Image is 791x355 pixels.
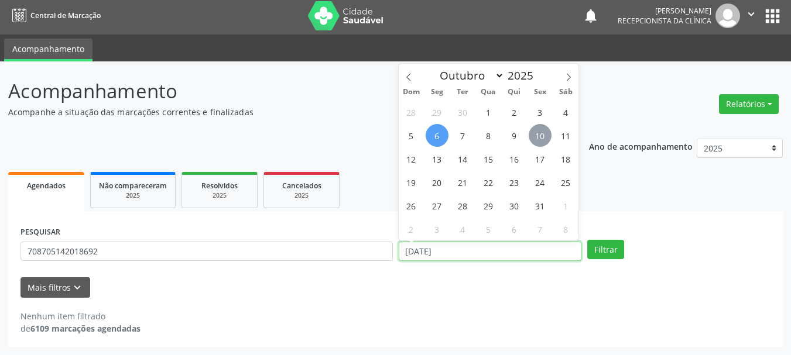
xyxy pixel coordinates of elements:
[529,218,552,240] span: Novembro 7, 2025
[20,310,141,322] div: Nenhum item filtrado
[589,139,693,153] p: Ano de acompanhamento
[30,11,101,20] span: Central de Marcação
[529,194,552,217] span: Outubro 31, 2025
[282,181,321,191] span: Cancelados
[503,171,526,194] span: Outubro 23, 2025
[451,218,474,240] span: Novembro 4, 2025
[99,181,167,191] span: Não compareceram
[426,218,448,240] span: Novembro 3, 2025
[554,124,577,147] span: Outubro 11, 2025
[450,88,475,96] span: Ter
[400,194,423,217] span: Outubro 26, 2025
[529,171,552,194] span: Outubro 24, 2025
[477,194,500,217] span: Outubro 29, 2025
[554,147,577,170] span: Outubro 18, 2025
[745,8,758,20] i: 
[451,147,474,170] span: Outubro 14, 2025
[426,194,448,217] span: Outubro 27, 2025
[8,106,550,118] p: Acompanhe a situação das marcações correntes e finalizadas
[400,218,423,240] span: Novembro 2, 2025
[434,67,505,84] select: Month
[20,242,393,261] input: Nome, CNS
[587,240,624,260] button: Filtrar
[426,101,448,123] span: Setembro 29, 2025
[30,323,141,334] strong: 6109 marcações agendadas
[400,147,423,170] span: Outubro 12, 2025
[477,218,500,240] span: Novembro 5, 2025
[399,242,582,261] input: Selecione um intervalo
[426,147,448,170] span: Outubro 13, 2025
[424,88,450,96] span: Seg
[477,101,500,123] span: Outubro 1, 2025
[8,77,550,106] p: Acompanhamento
[477,147,500,170] span: Outubro 15, 2025
[27,181,66,191] span: Agendados
[400,171,423,194] span: Outubro 19, 2025
[503,218,526,240] span: Novembro 6, 2025
[8,6,101,25] a: Central de Marcação
[190,191,249,200] div: 2025
[477,124,500,147] span: Outubro 8, 2025
[451,124,474,147] span: Outubro 7, 2025
[399,88,424,96] span: Dom
[503,124,526,147] span: Outubro 9, 2025
[451,194,474,217] span: Outubro 28, 2025
[20,223,60,242] label: PESQUISAR
[529,147,552,170] span: Outubro 17, 2025
[426,124,448,147] span: Outubro 6, 2025
[504,68,543,83] input: Year
[503,101,526,123] span: Outubro 2, 2025
[475,88,501,96] span: Qua
[400,101,423,123] span: Setembro 28, 2025
[618,6,711,16] div: [PERSON_NAME]
[20,277,90,298] button: Mais filtroskeyboard_arrow_down
[554,218,577,240] span: Novembro 8, 2025
[426,171,448,194] span: Outubro 20, 2025
[529,124,552,147] span: Outubro 10, 2025
[272,191,331,200] div: 2025
[618,16,711,26] span: Recepcionista da clínica
[554,171,577,194] span: Outubro 25, 2025
[553,88,578,96] span: Sáb
[99,191,167,200] div: 2025
[451,101,474,123] span: Setembro 30, 2025
[501,88,527,96] span: Qui
[503,194,526,217] span: Outubro 30, 2025
[20,322,141,335] div: de
[400,124,423,147] span: Outubro 5, 2025
[529,101,552,123] span: Outubro 3, 2025
[762,6,783,26] button: apps
[527,88,553,96] span: Sex
[503,147,526,170] span: Outubro 16, 2025
[4,39,93,61] a: Acompanhamento
[740,4,762,28] button: 
[715,4,740,28] img: img
[201,181,238,191] span: Resolvidos
[477,171,500,194] span: Outubro 22, 2025
[71,281,84,294] i: keyboard_arrow_down
[451,171,474,194] span: Outubro 21, 2025
[719,94,779,114] button: Relatórios
[554,194,577,217] span: Novembro 1, 2025
[554,101,577,123] span: Outubro 4, 2025
[583,8,599,24] button: notifications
